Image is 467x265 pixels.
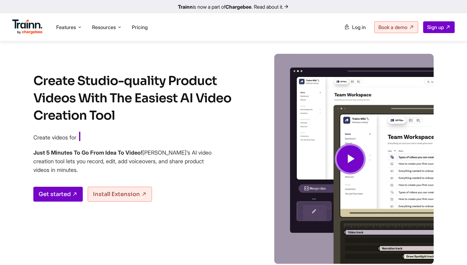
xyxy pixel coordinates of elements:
a: Get started [33,187,83,202]
b: Trainn [178,4,193,10]
a: Book a demo [374,21,418,33]
b: Just 5 Minutes To Go From Idea To Video! [33,149,142,156]
h1: Create Studio-quality Product Videos With The Easiest AI Video Creation Tool [33,72,243,124]
a: Log in [340,22,369,33]
b: Chargebee [225,4,251,10]
span: Resources [92,24,116,31]
span: Sign up [427,24,444,30]
span: Create videos for [33,134,76,141]
img: Video creation | Trainn [267,54,434,264]
iframe: Chat Widget [436,235,467,265]
img: Trainn Logo [12,19,43,34]
h4: [PERSON_NAME]’s AI video creation tool lets you record, edit, add voiceovers, and share product v... [33,148,212,174]
span: Features [56,24,76,31]
a: Sign up [423,21,455,33]
a: Install Extension [88,187,152,202]
a: Pricing [132,24,148,30]
span: Log in [352,24,366,30]
span: Book a demo [378,24,407,30]
span: Sales Enablement [79,132,153,142]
